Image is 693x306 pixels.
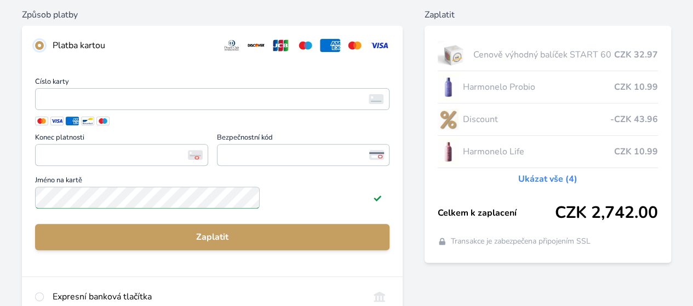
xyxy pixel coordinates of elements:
[614,48,658,61] span: CZK 32.97
[35,224,390,250] button: Zaplatit
[438,206,555,220] span: Celkem k zaplacení
[614,145,658,158] span: CZK 10.99
[222,39,242,52] img: diners.svg
[451,236,591,247] span: Transakce je zabezpečena připojením SSL
[518,172,577,186] a: Ukázat vše (4)
[35,134,208,144] span: Konec platnosti
[369,39,390,52] img: visa.svg
[35,177,390,187] span: Jméno na kartě
[53,39,213,52] div: Platba kartou
[188,150,203,160] img: Konec platnosti
[369,94,383,104] img: card
[217,134,390,144] span: Bezpečnostní kód
[438,73,459,101] img: CLEAN_PROBIO_se_stinem_x-lo.jpg
[53,290,360,303] div: Expresní banková tlačítka
[463,80,614,94] span: Harmonelo Probio
[44,230,381,244] span: Zaplatit
[369,290,390,303] img: onlineBanking_CZ.svg
[35,78,390,88] span: Číslo karty
[473,48,614,61] span: Cenově výhodný balíček START 60
[555,203,658,223] span: CZK 2,742.00
[438,41,469,68] img: start.jpg
[320,39,340,52] img: amex.svg
[373,193,382,202] img: Platné pole
[463,113,610,126] span: Discount
[40,91,385,107] iframe: Iframe pro číslo karty
[271,39,291,52] img: jcb.svg
[610,113,658,126] span: -CZK 43.96
[438,138,459,165] img: CLEAN_LIFE_se_stinem_x-lo.jpg
[295,39,316,52] img: maestro.svg
[425,8,671,21] h6: Zaplatit
[246,39,266,52] img: discover.svg
[35,187,260,209] input: Jméno na kartěPlatné pole
[463,145,614,158] span: Harmonelo Life
[345,39,365,52] img: mc.svg
[40,147,203,163] iframe: Iframe pro datum vypršení platnosti
[22,8,403,21] h6: Způsob platby
[222,147,385,163] iframe: Iframe pro bezpečnostní kód
[614,80,658,94] span: CZK 10.99
[438,106,459,133] img: discount-lo.png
